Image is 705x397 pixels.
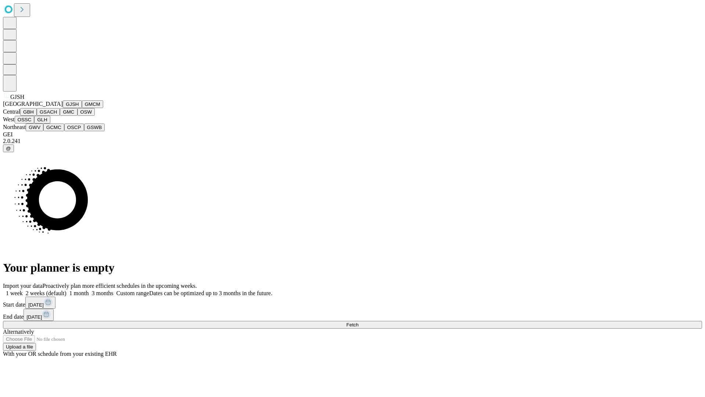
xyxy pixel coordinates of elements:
[3,309,702,321] div: End date
[28,302,44,308] span: [DATE]
[26,314,42,320] span: [DATE]
[20,108,37,116] button: GBH
[3,131,702,138] div: GEI
[60,108,77,116] button: GMC
[116,290,149,296] span: Custom range
[3,108,20,115] span: Central
[10,94,24,100] span: GJSH
[84,124,105,131] button: GSWB
[25,297,55,309] button: [DATE]
[149,290,272,296] span: Dates can be optimized up to 3 months in the future.
[77,108,95,116] button: OSW
[3,261,702,275] h1: Your planner is empty
[3,283,43,289] span: Import your data
[23,309,54,321] button: [DATE]
[43,124,64,131] button: GCMC
[34,116,50,124] button: GLH
[3,116,15,122] span: West
[69,290,89,296] span: 1 month
[6,290,23,296] span: 1 week
[3,351,117,357] span: With your OR schedule from your existing EHR
[82,100,103,108] button: GMCM
[346,322,358,328] span: Fetch
[3,321,702,329] button: Fetch
[3,101,63,107] span: [GEOGRAPHIC_DATA]
[3,138,702,144] div: 2.0.241
[64,124,84,131] button: OSCP
[26,124,43,131] button: GWV
[6,146,11,151] span: @
[15,116,35,124] button: OSSC
[3,124,26,130] span: Northeast
[26,290,66,296] span: 2 weeks (default)
[43,283,197,289] span: Proactively plan more efficient schedules in the upcoming weeks.
[37,108,60,116] button: GSACH
[3,297,702,309] div: Start date
[92,290,113,296] span: 3 months
[3,144,14,152] button: @
[3,329,34,335] span: Alternatively
[63,100,82,108] button: GJSH
[3,343,36,351] button: Upload a file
